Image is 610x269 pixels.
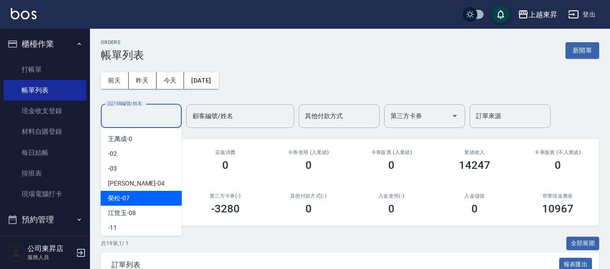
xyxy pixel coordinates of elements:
[471,203,478,215] h3: 0
[195,150,256,155] h2: 店販消費
[4,163,86,184] a: 排班表
[108,223,117,233] span: -11
[565,46,599,54] a: 新開單
[27,253,73,261] p: 服務人員
[11,8,36,19] img: Logo
[27,244,73,253] h5: 公司東昇店
[222,159,229,172] h3: 0
[566,237,600,251] button: 全部展開
[4,101,86,121] a: 現金收支登錄
[101,40,144,45] h2: ORDERS
[527,150,588,155] h2: 卡券販賣 (不入業績)
[444,150,506,155] h2: 業績收入
[101,49,144,62] h3: 帳單列表
[108,134,132,144] span: 王萬成 -0
[559,260,592,269] a: 報表匯出
[361,193,422,199] h2: 入金使用(-)
[129,72,157,89] button: 昨天
[448,109,462,123] button: Open
[195,193,256,199] h2: 第三方卡券(-)
[108,179,165,188] span: [PERSON_NAME] -04
[388,159,395,172] h3: 0
[361,150,422,155] h2: 卡券販賣 (入業績)
[4,184,86,204] a: 現場電腦打卡
[527,193,588,199] h2: 營業現金應收
[107,100,142,107] label: 設計師編號/姓名
[305,203,312,215] h3: 0
[4,80,86,101] a: 帳單列表
[4,231,86,255] button: 報表及分析
[459,159,490,172] h3: 14247
[542,203,574,215] h3: 10967
[565,42,599,59] button: 新開單
[157,72,184,89] button: 今天
[305,159,312,172] h3: 0
[4,32,86,56] button: 櫃檯作業
[444,193,506,199] h2: 入金儲值
[108,149,117,159] span: -02
[7,244,25,262] img: Person
[211,203,240,215] h3: -3280
[4,208,86,231] button: 預約管理
[4,59,86,80] a: 打帳單
[565,6,599,23] button: 登出
[555,159,561,172] h3: 0
[4,142,86,163] a: 每日結帳
[108,194,130,203] span: 榮松 -07
[278,150,339,155] h2: 卡券使用 (入業績)
[388,203,395,215] h3: 0
[278,193,339,199] h2: 其他付款方式(-)
[529,9,557,20] div: 上越東昇
[184,72,218,89] button: [DATE]
[101,239,129,247] p: 共 19 筆, 1 / 1
[514,5,561,24] button: 上越東昇
[492,5,510,23] button: save
[4,121,86,142] a: 材料自購登錄
[108,208,136,218] span: 江世玉 -08
[108,164,117,173] span: -03
[101,72,129,89] button: 前天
